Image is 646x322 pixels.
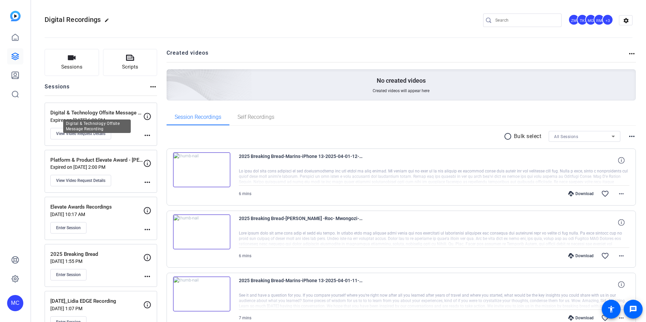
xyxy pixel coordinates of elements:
[56,131,105,136] span: View Video Request Details
[143,272,151,280] mat-icon: more_horiz
[104,18,113,26] mat-icon: edit
[10,11,21,21] img: blue-gradient.svg
[377,77,426,85] p: No created videos
[143,131,151,139] mat-icon: more_horiz
[50,259,143,264] p: [DATE] 1:55 PM
[103,49,157,76] button: Scripts
[45,49,99,76] button: Sessions
[7,295,23,311] div: MC
[577,14,588,25] div: TK
[617,314,625,322] mat-icon: more_horiz
[239,214,364,231] span: 2025 Breaking Bread-[PERSON_NAME] -Roc- Mwongozi-Chrome-2025-04-01-12-03-35-362-0
[585,14,596,25] div: MG
[617,190,625,198] mat-icon: more_horiz
[628,50,636,58] mat-icon: more_horiz
[495,16,556,24] input: Search
[50,109,143,117] p: Digital & Technology Offsite Message Recording
[167,49,628,62] h2: Created videos
[173,152,230,187] img: thumb-nail
[143,225,151,234] mat-icon: more_horiz
[238,114,274,120] span: Self Recordings
[601,190,609,198] mat-icon: favorite_border
[239,316,251,320] span: 7 mins
[239,253,251,258] span: 6 mins
[617,252,625,260] mat-icon: more_horiz
[50,250,143,258] p: 2025 Breaking Bread
[173,276,230,312] img: thumb-nail
[602,14,613,25] div: +3
[514,132,542,140] p: Bulk select
[568,14,579,25] div: ZM
[594,14,605,26] ngx-avatar: Robert Mulero
[50,306,143,311] p: [DATE] 1:07 PM
[45,16,101,24] span: Digital Recordings
[607,305,615,313] mat-icon: accessibility
[629,305,637,313] mat-icon: message
[565,253,597,259] div: Download
[565,315,597,321] div: Download
[577,14,589,26] ngx-avatar: Tim Kless
[373,88,429,93] span: Created videos will appear here
[568,14,580,26] ngx-avatar: Zina Moratti
[50,128,111,139] button: View Video Request Details
[50,297,143,305] p: [DATE]_Lidia EDGE Recording
[239,191,251,196] span: 6 mins
[239,276,364,293] span: 2025 Breaking Bread-Marins-iPhone 13-2025-04-01-11-55-12-235-2
[173,214,230,249] img: thumb-nail
[585,14,597,26] ngx-avatar: Matthew Gervais
[628,132,636,140] mat-icon: more_horiz
[122,63,138,71] span: Scripts
[50,156,143,164] p: Platform & Product Elevate Award - [PERSON_NAME]
[56,225,81,231] span: Enter Session
[50,212,143,217] p: [DATE] 10:17 AM
[61,63,82,71] span: Sessions
[50,117,143,123] p: Expires on [DATE] 6:00 PM
[619,16,633,26] mat-icon: settings
[143,178,151,186] mat-icon: more_horiz
[149,83,157,91] mat-icon: more_horiz
[50,164,143,170] p: Expired on [DATE] 2:00 PM
[504,132,514,140] mat-icon: radio_button_unchecked
[594,14,605,25] div: RM
[91,2,252,149] img: Creted videos background
[554,134,578,139] span: All Sessions
[175,114,221,120] span: Session Recordings
[56,178,105,183] span: View Video Request Details
[565,191,597,196] div: Download
[239,152,364,168] span: 2025 Breaking Bread-Marins-iPhone 13-2025-04-01-12-03-35-362-1
[601,314,609,322] mat-icon: favorite_border
[50,175,111,186] button: View Video Request Details
[56,272,81,277] span: Enter Session
[601,252,609,260] mat-icon: favorite_border
[50,203,143,211] p: Elevate Awards Recordings
[45,83,70,96] h2: Sessions
[50,222,86,234] button: Enter Session
[50,269,86,280] button: Enter Session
